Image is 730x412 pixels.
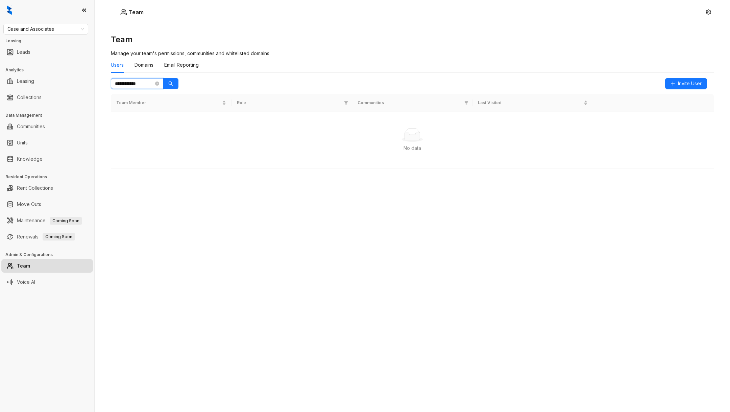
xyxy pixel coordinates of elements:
[237,100,341,106] span: Role
[1,91,93,104] li: Collections
[5,112,94,118] h3: Data Management
[1,198,93,211] li: Move Outs
[17,181,53,195] a: Rent Collections
[1,259,93,273] li: Team
[665,78,707,89] button: Invite User
[116,100,221,106] span: Team Member
[5,174,94,180] h3: Resident Operations
[671,81,675,86] span: plus
[120,9,127,16] img: Users
[5,67,94,73] h3: Analytics
[7,5,12,15] img: logo
[50,217,82,225] span: Coming Soon
[1,74,93,88] li: Leasing
[135,61,153,69] div: Domains
[111,94,232,112] th: Team Member
[358,100,462,106] span: Communities
[168,81,173,86] span: search
[17,275,35,289] a: Voice AI
[1,120,93,133] li: Communities
[1,230,93,244] li: Renewals
[111,34,714,45] h3: Team
[5,38,94,44] h3: Leasing
[17,45,30,59] a: Leads
[17,91,42,104] a: Collections
[1,136,93,150] li: Units
[1,45,93,59] li: Leads
[706,9,711,15] span: setting
[17,259,30,273] a: Team
[127,8,144,16] h5: Team
[1,181,93,195] li: Rent Collections
[17,136,28,150] a: Units
[164,61,199,69] div: Email Reporting
[7,24,84,34] span: Case and Associates
[17,74,34,88] a: Leasing
[5,252,94,258] h3: Admin & Configurations
[17,120,45,133] a: Communities
[464,101,468,105] span: filter
[43,233,75,241] span: Coming Soon
[17,230,75,244] a: RenewalsComing Soon
[343,98,349,108] span: filter
[111,61,124,69] div: Users
[678,80,702,87] span: Invite User
[478,100,582,106] span: Last Visited
[463,98,470,108] span: filter
[1,275,93,289] li: Voice AI
[155,82,159,86] span: close-circle
[111,50,269,56] span: Manage your team's permissions, communities and whitelisted domains
[1,214,93,227] li: Maintenance
[1,152,93,166] li: Knowledge
[232,94,352,112] th: Role
[17,198,41,211] a: Move Outs
[344,101,348,105] span: filter
[119,144,706,152] div: No data
[472,94,593,112] th: Last Visited
[17,152,43,166] a: Knowledge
